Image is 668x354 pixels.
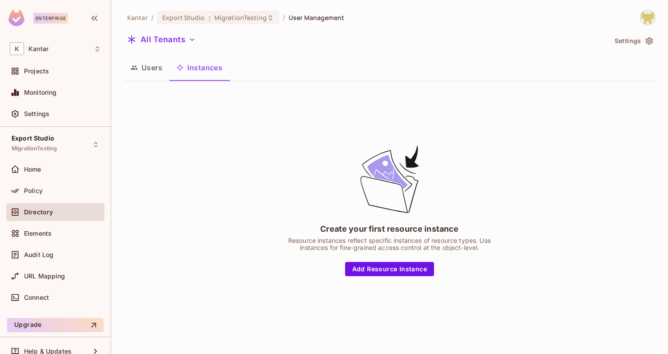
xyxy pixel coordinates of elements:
img: SReyMgAAAABJRU5ErkJggg== [8,10,24,26]
button: Instances [169,56,229,79]
span: : [208,14,211,21]
span: Settings [24,110,49,117]
span: Home [24,166,41,173]
span: the active workspace [127,13,148,22]
span: K [10,42,24,55]
span: Directory [24,209,53,216]
li: / [283,13,285,22]
span: Policy [24,187,43,194]
div: Create your first resource instance [320,223,459,234]
div: Enterprise [33,13,68,24]
button: Upgrade [7,318,104,332]
span: MigrationTesting [12,145,57,152]
span: URL Mapping [24,273,65,280]
button: Add Resource Instance [345,262,434,276]
span: Monitoring [24,89,57,96]
button: All Tenants [124,32,199,47]
div: Resource instances reflect specific instances of resource types. Use instances for fine-grained a... [278,237,501,251]
button: Settings [611,34,656,48]
span: Workspace: Kantar [28,45,48,52]
span: Export Studio [162,13,205,22]
span: Export Studio [12,135,54,142]
span: Connect [24,294,49,301]
span: Elements [24,230,52,237]
span: Audit Log [24,251,53,258]
li: / [151,13,153,22]
span: MigrationTesting [214,13,267,22]
span: User Management [289,13,344,22]
span: Projects [24,68,49,75]
img: Girishankar.VP@kantar.com [640,10,655,25]
button: Users [124,56,169,79]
